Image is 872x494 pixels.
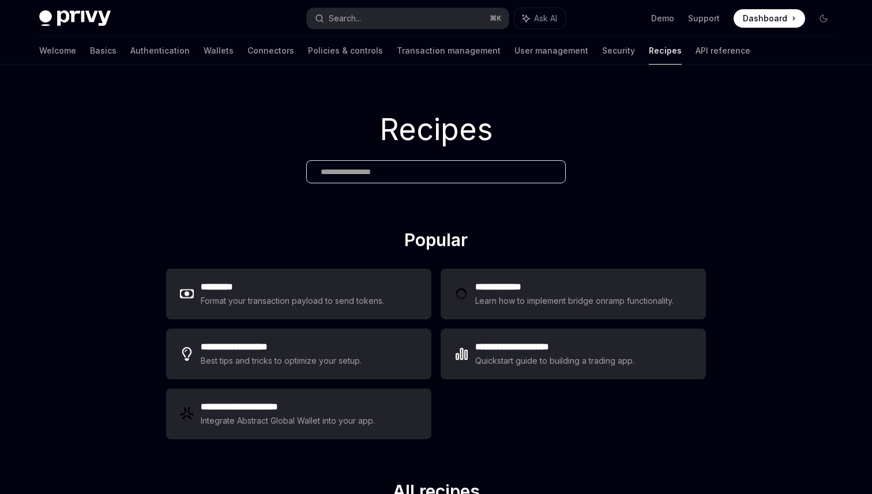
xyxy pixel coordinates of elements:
div: Best tips and tricks to optimize your setup. [201,354,362,368]
a: User management [514,37,588,65]
span: Dashboard [743,13,787,24]
a: Dashboard [734,9,805,28]
a: Basics [90,37,116,65]
a: API reference [696,37,750,65]
div: Search... [329,12,361,25]
button: Toggle dark mode [814,9,833,28]
div: Integrate Abstract Global Wallet into your app. [201,414,375,428]
a: Welcome [39,37,76,65]
a: Policies & controls [308,37,383,65]
img: dark logo [39,10,111,27]
a: Security [602,37,635,65]
h2: Popular [166,229,706,255]
a: Recipes [649,37,682,65]
div: Quickstart guide to building a trading app. [475,354,634,368]
a: Connectors [247,37,294,65]
button: Ask AI [514,8,565,29]
a: Support [688,13,720,24]
span: ⌘ K [490,14,502,23]
button: Search...⌘K [307,8,509,29]
span: Ask AI [534,13,557,24]
a: **** **** ***Learn how to implement bridge onramp functionality. [441,269,706,319]
a: **** ****Format your transaction payload to send tokens. [166,269,431,319]
a: Demo [651,13,674,24]
a: Authentication [130,37,190,65]
div: Learn how to implement bridge onramp functionality. [475,294,674,308]
div: Format your transaction payload to send tokens. [201,294,384,308]
a: Wallets [204,37,234,65]
a: Transaction management [397,37,501,65]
